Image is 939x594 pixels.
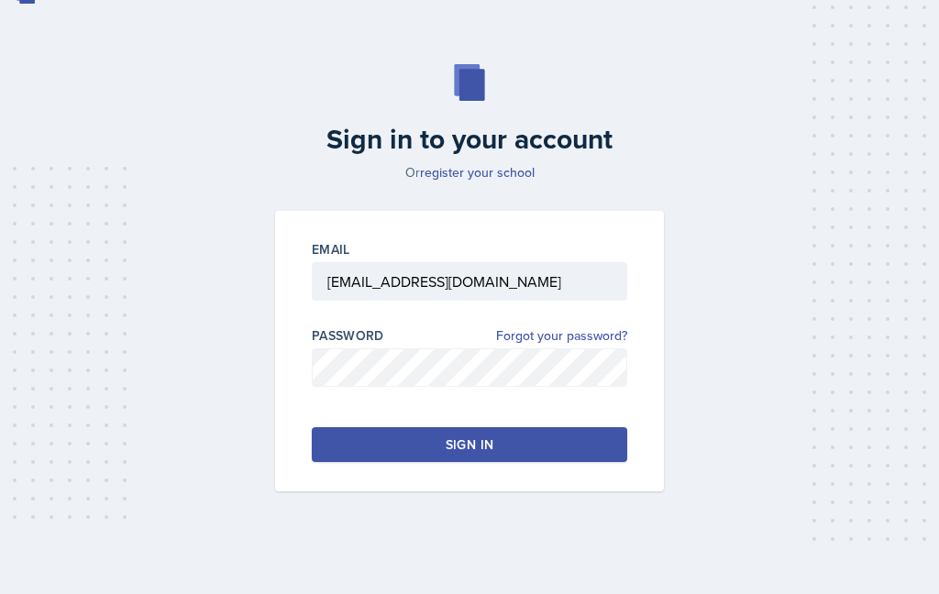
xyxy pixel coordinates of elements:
a: Forgot your password? [496,326,627,346]
div: Sign in [446,435,493,454]
p: Or [264,163,675,181]
h2: Sign in to your account [264,123,675,156]
label: Password [312,326,384,345]
input: Email [312,262,627,301]
label: Email [312,240,350,258]
a: register your school [420,163,535,181]
button: Sign in [312,427,627,462]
